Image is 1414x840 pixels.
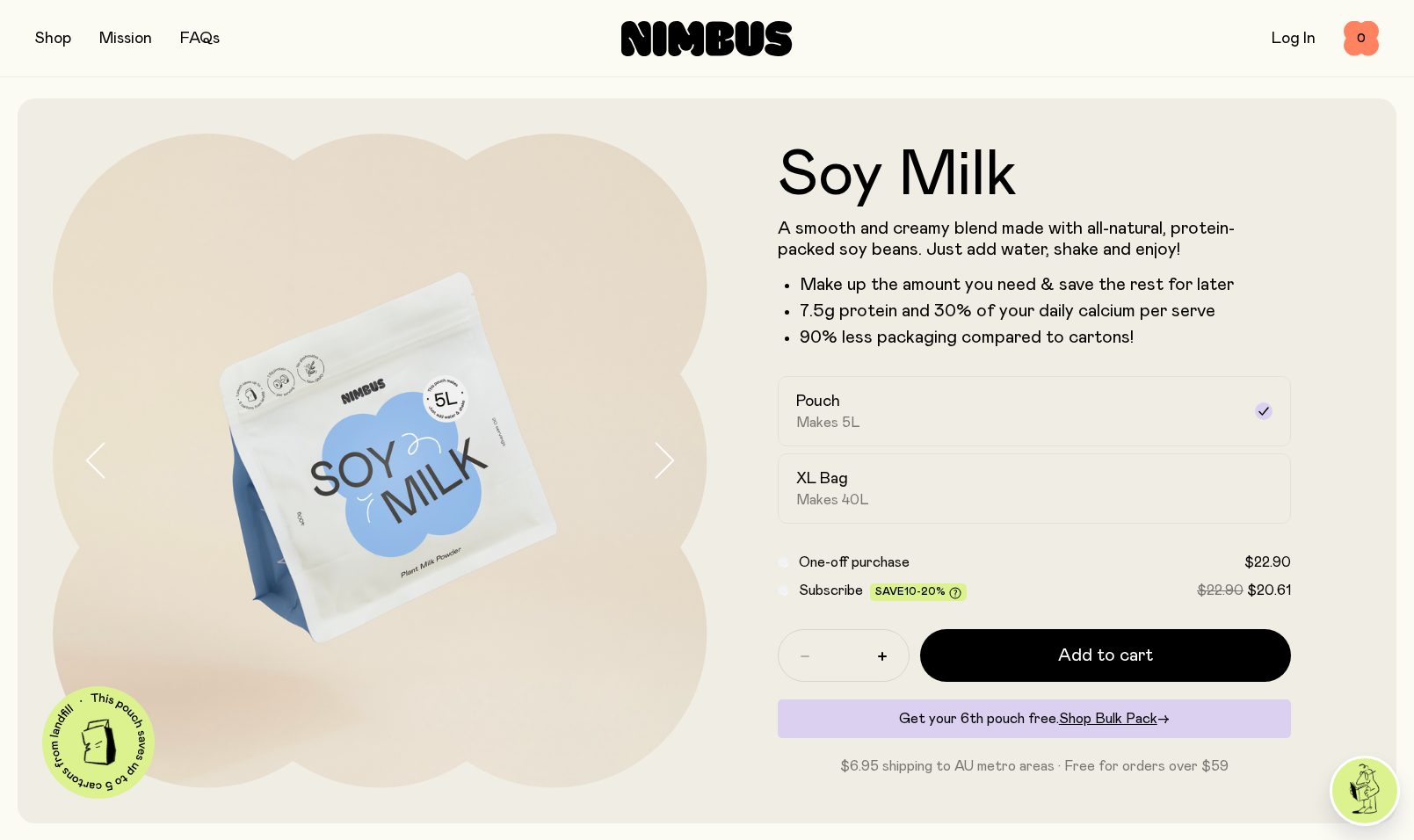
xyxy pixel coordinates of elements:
[1058,643,1153,668] span: Add to cart
[1344,21,1379,56] button: 0
[1272,31,1316,47] a: Log In
[799,555,910,569] span: One-off purchase
[1197,583,1244,597] span: $22.90
[904,586,946,597] span: 10-20%
[920,629,1292,682] button: Add to cart
[796,391,840,412] h2: Pouch
[778,699,1292,738] div: Get your 6th pouch free.
[1332,758,1397,823] img: agent
[1059,712,1170,726] a: Shop Bulk Pack→
[800,274,1292,295] li: Make up the amount you need & save the rest for later
[778,756,1292,777] p: $6.95 shipping to AU metro areas · Free for orders over $59
[796,468,848,489] h2: XL Bag
[778,144,1292,207] h1: Soy Milk
[800,327,1292,348] p: 90% less packaging compared to cartons!
[796,414,860,431] span: Makes 5L
[180,31,220,47] a: FAQs
[800,301,1292,322] li: 7.5g protein and 30% of your daily calcium per serve
[799,583,863,597] span: Subscribe
[1244,555,1291,569] span: $22.90
[778,218,1292,260] p: A smooth and creamy blend made with all-natural, protein-packed soy beans. Just add water, shake ...
[875,586,961,599] span: Save
[796,491,869,509] span: Makes 40L
[1059,712,1157,726] span: Shop Bulk Pack
[99,31,152,47] a: Mission
[1247,583,1291,597] span: $20.61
